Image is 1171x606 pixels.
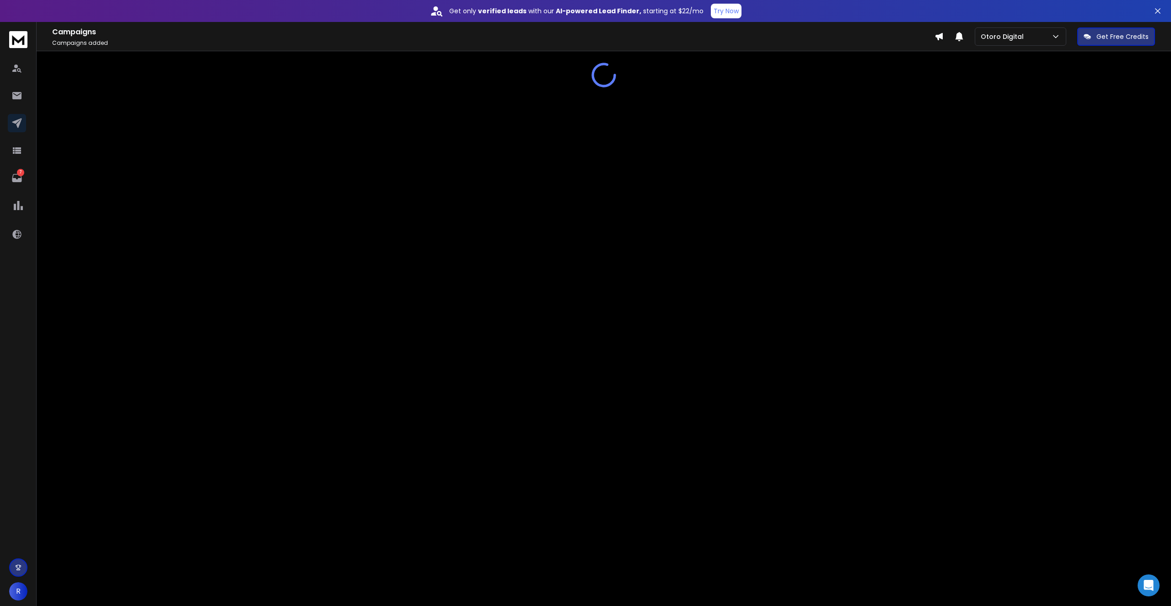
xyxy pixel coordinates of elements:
[478,6,526,16] strong: verified leads
[9,31,27,48] img: logo
[714,6,739,16] p: Try Now
[9,582,27,601] button: R
[1077,27,1155,46] button: Get Free Credits
[52,39,935,47] p: Campaigns added
[52,27,935,38] h1: Campaigns
[711,4,741,18] button: Try Now
[556,6,641,16] strong: AI-powered Lead Finder,
[449,6,704,16] p: Get only with our starting at $22/mo
[17,169,24,176] p: 7
[981,32,1027,41] p: Otoro Digital
[1138,574,1160,596] div: Open Intercom Messenger
[1096,32,1149,41] p: Get Free Credits
[8,169,26,187] a: 7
